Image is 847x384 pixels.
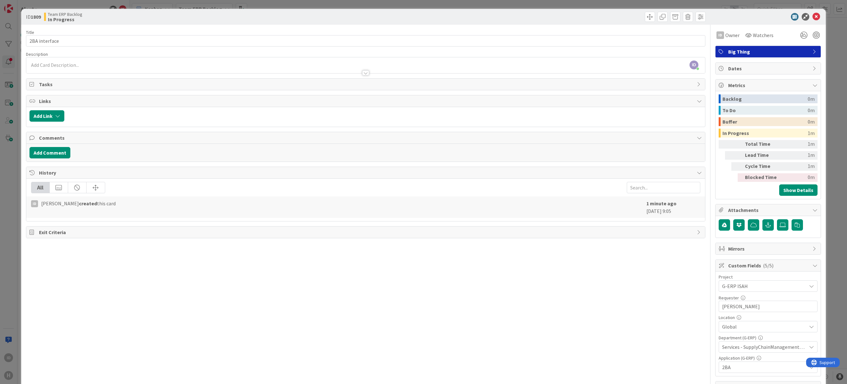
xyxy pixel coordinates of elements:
[722,363,806,371] span: 2BA
[41,200,116,207] span: [PERSON_NAME] this card
[31,14,41,20] b: 1809
[782,162,815,171] div: 1m
[722,282,803,291] span: G-ERP ISAH
[763,262,773,269] span: ( 5/5 )
[646,200,700,215] div: [DATE] 9:05
[782,151,815,160] div: 1m
[29,110,64,122] button: Add Link
[722,117,808,126] div: Buffer
[808,129,815,138] div: 1m
[627,182,700,193] input: Search...
[39,169,694,176] span: History
[722,94,808,103] div: Backlog
[39,134,694,142] span: Comments
[39,97,694,105] span: Links
[728,65,809,72] span: Dates
[690,61,698,69] span: ID
[719,275,818,279] div: Project
[31,200,38,207] div: ID
[26,13,41,21] span: ID
[779,184,818,196] button: Show Details
[26,29,34,35] label: Title
[725,31,740,39] span: Owner
[808,106,815,115] div: 0m
[39,80,694,88] span: Tasks
[719,315,818,320] div: Location
[29,147,70,158] button: Add Comment
[48,17,82,22] b: In Progress
[716,31,724,39] div: ID
[79,200,97,207] b: created
[13,1,29,9] span: Support
[728,245,809,253] span: Mirrors
[48,12,82,17] span: Team ERP Backlog
[782,140,815,149] div: 1m
[728,81,809,89] span: Metrics
[719,295,739,301] label: Requester
[745,173,780,182] div: Blocked Time
[728,48,809,55] span: Big Thing
[782,173,815,182] div: 0m
[26,51,48,57] span: Description
[31,182,50,193] div: All
[646,200,677,207] b: 1 minute ago
[745,162,780,171] div: Cycle Time
[722,106,808,115] div: To Do
[722,343,806,351] span: Services - SupplyChainManagement, Supply Chain Management
[745,140,780,149] div: Total Time
[722,323,806,330] span: Global
[728,206,809,214] span: Attachments
[728,262,809,269] span: Custom Fields
[722,129,808,138] div: In Progress
[745,151,780,160] div: Lead Time
[26,35,705,47] input: type card name here...
[808,94,815,103] div: 0m
[719,336,818,340] div: Department (G-ERP)
[39,228,694,236] span: Exit Criteria
[719,356,818,360] div: Application (G-ERP)
[753,31,773,39] span: Watchers
[808,117,815,126] div: 0m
